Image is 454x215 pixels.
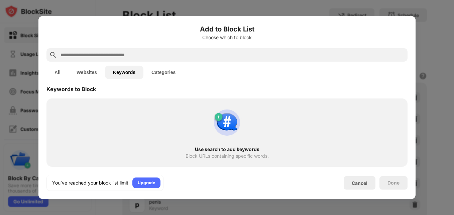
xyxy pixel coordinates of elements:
div: Use search to add keywords [59,147,395,152]
div: Block URLs containing specific words. [186,153,269,159]
button: Categories [143,66,184,79]
div: Keywords to Block [46,86,96,92]
img: search.svg [49,51,57,59]
img: block-by-keyword.svg [211,106,243,139]
h6: Add to Block List [46,24,408,34]
div: Choose which to block [46,35,408,40]
div: Cancel [352,180,367,186]
div: You’ve reached your block list limit [52,180,128,186]
button: All [46,66,69,79]
div: Done [387,180,400,186]
button: Websites [69,66,105,79]
div: Upgrade [138,180,155,186]
button: Keywords [105,66,143,79]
